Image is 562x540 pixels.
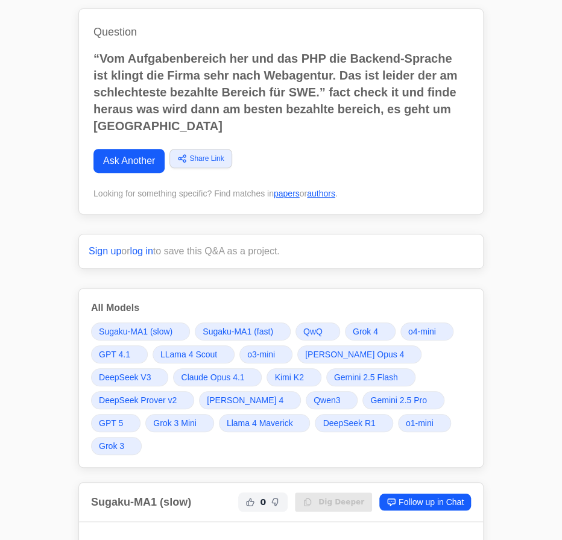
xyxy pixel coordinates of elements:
[89,244,473,259] p: or to save this Q&A as a project.
[334,371,398,383] span: Gemini 2.5 Flash
[406,417,434,429] span: o1-mini
[307,189,335,198] a: authors
[153,345,235,363] a: LLama 4 Scout
[93,50,469,134] p: “Vom Aufgabenbereich her und das PHP die Backend-Sprache ist klingt die Firma sehr nach Webagentu...
[268,495,283,509] button: Not Helpful
[274,189,300,198] a: papers
[99,440,124,452] span: Grok 3
[398,414,451,432] a: o1-mini
[91,345,148,363] a: GPT 4.1
[274,371,303,383] span: Kimi K2
[93,24,469,40] h1: Question
[323,417,375,429] span: DeepSeek R1
[189,153,224,164] span: Share Link
[314,394,340,406] span: Qwen3
[303,325,323,337] span: QwQ
[243,495,257,509] button: Helpful
[91,494,191,510] h2: Sugaku-MA1 (slow)
[362,391,444,409] a: Gemini 2.5 Pro
[160,348,217,360] span: LLama 4 Scout
[227,417,293,429] span: Llama 4 Maverick
[99,348,130,360] span: GPT 4.1
[99,371,151,383] span: DeepSeek V3
[306,391,358,409] a: Qwen3
[408,325,436,337] span: o4-mini
[99,394,177,406] span: DeepSeek Prover v2
[379,494,471,510] a: Follow up in Chat
[400,322,453,341] a: o4-mini
[99,325,172,337] span: Sugaku-MA1 (slow)
[91,368,168,386] a: DeepSeek V3
[89,246,121,256] a: Sign up
[91,322,190,341] a: Sugaku-MA1 (slow)
[305,348,404,360] span: [PERSON_NAME] Opus 4
[91,301,471,315] h3: All Models
[247,348,275,360] span: o3-mini
[91,414,140,432] a: GPT 5
[219,414,311,432] a: Llama 4 Maverick
[145,414,214,432] a: Grok 3 Mini
[199,391,301,409] a: [PERSON_NAME] 4
[153,417,197,429] span: Grok 3 Mini
[181,371,244,383] span: Claude Opus 4.1
[93,149,165,173] a: Ask Another
[203,325,273,337] span: Sugaku-MA1 (fast)
[370,394,426,406] span: Gemini 2.5 Pro
[91,391,194,409] a: DeepSeek Prover v2
[130,246,153,256] a: log in
[260,496,266,508] span: 0
[173,368,262,386] a: Claude Opus 4.1
[207,394,283,406] span: [PERSON_NAME] 4
[93,187,469,199] div: Looking for something specific? Find matches in or .
[91,437,142,455] a: Grok 3
[239,345,292,363] a: o3-mini
[353,325,378,337] span: Grok 4
[297,345,421,363] a: [PERSON_NAME] Opus 4
[326,368,415,386] a: Gemini 2.5 Flash
[345,322,396,341] a: Grok 4
[315,414,393,432] a: DeepSeek R1
[295,322,340,341] a: QwQ
[195,322,291,341] a: Sugaku-MA1 (fast)
[99,417,123,429] span: GPT 5
[267,368,321,386] a: Kimi K2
